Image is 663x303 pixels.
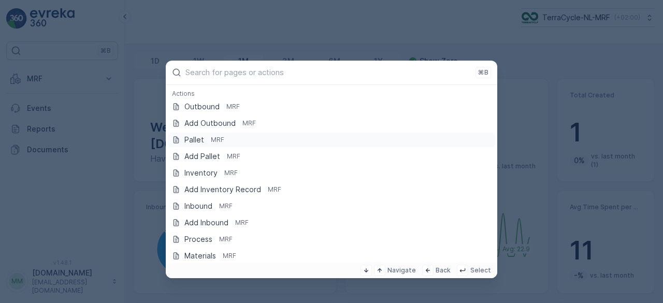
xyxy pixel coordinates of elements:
p: MRF [224,169,238,177]
p: Materials [184,251,216,261]
p: Inbound [184,201,212,211]
p: MRF [235,219,249,227]
div: Actions [166,89,497,98]
div: Search for pages or actions [166,85,497,263]
p: Process [184,234,212,244]
p: Add Pallet [184,151,220,162]
p: MRF [226,103,240,111]
p: Select [470,266,491,275]
button: ⌘B [475,67,491,78]
p: MRF [268,185,281,194]
p: Outbound [184,102,220,112]
p: MRF [242,119,256,127]
p: Navigate [387,266,416,275]
p: MRF [227,152,240,161]
p: Back [436,266,451,275]
p: Inventory [184,168,218,178]
p: Add Outbound [184,118,236,128]
p: ⌘B [478,68,488,77]
p: MRF [219,235,233,243]
p: MRF [211,136,224,144]
p: MRF [223,252,236,260]
p: MRF [219,202,233,210]
p: Add Inbound [184,218,228,228]
p: Add Inventory Record [184,184,261,195]
input: Search for pages or actions [185,68,471,77]
p: Pallet [184,135,204,145]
